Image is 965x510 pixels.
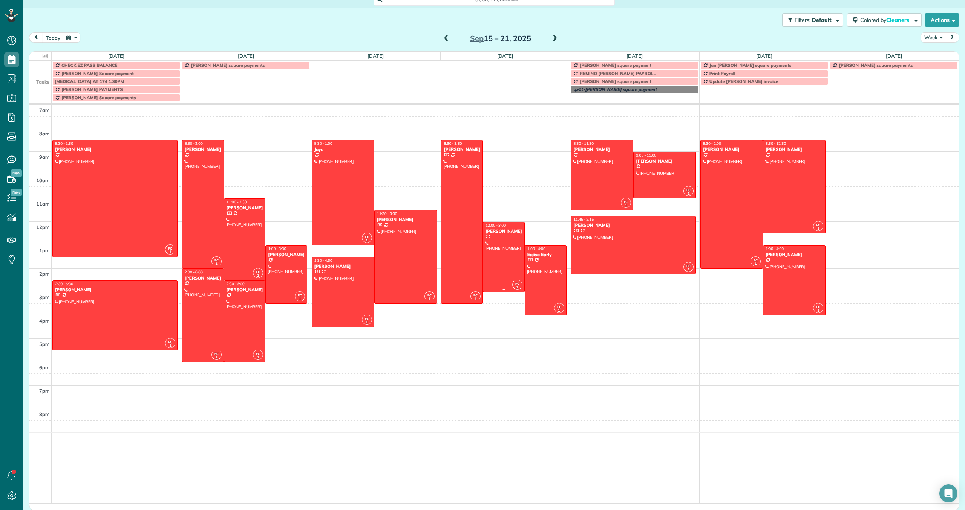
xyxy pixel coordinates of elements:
[314,258,332,263] span: 1:30 - 4:30
[61,95,136,100] span: [PERSON_NAME] Square payments
[580,62,651,68] span: [PERSON_NAME] square payment
[839,62,913,68] span: [PERSON_NAME] square payments
[816,223,820,227] span: FC
[168,246,172,250] span: FC
[580,71,656,76] span: REMIND [PERSON_NAME] PAYROLL
[684,190,693,197] small: 1
[11,189,22,196] span: New
[580,78,651,84] span: [PERSON_NAME] square payment
[847,13,922,27] button: Colored byCleaners
[751,260,760,267] small: 1
[29,32,43,43] button: prev
[709,71,735,76] span: Print Payroll
[227,200,247,204] span: 11:00 - 2:30
[256,270,260,274] span: FC
[816,305,820,309] span: FC
[686,264,691,268] span: FC
[36,201,50,207] span: 11am
[554,307,564,314] small: 1
[585,86,657,92] span: [PERSON_NAME] square payment
[253,354,263,361] small: 1
[212,354,221,361] small: 1
[226,287,263,292] div: [PERSON_NAME]
[427,293,432,297] span: FC
[39,388,50,394] span: 7pm
[108,53,124,59] a: [DATE]
[939,484,957,502] div: Open Intercom Messenger
[185,270,203,275] span: 2:00 - 6:00
[377,211,397,216] span: 11:30 - 3:30
[444,141,462,146] span: 8:30 - 3:30
[573,141,594,146] span: 8:30 - 11:30
[621,202,631,209] small: 1
[55,78,124,84] span: [MEDICAL_DATA] AT 174 1:30PM
[754,258,758,262] span: FC
[709,62,791,68] span: Jun [PERSON_NAME] square payments
[573,217,594,222] span: 11:45 - 2:15
[368,53,384,59] a: [DATE]
[812,17,832,23] span: Default
[573,147,631,152] div: [PERSON_NAME]
[377,217,435,222] div: [PERSON_NAME]
[365,316,369,321] span: FC
[39,294,50,300] span: 3pm
[61,71,134,76] span: [PERSON_NAME] Square payment
[486,223,506,228] span: 12:00 - 3:00
[362,237,372,244] small: 1
[314,264,372,269] div: [PERSON_NAME]
[36,177,50,183] span: 10am
[39,364,50,370] span: 6pm
[470,34,484,43] span: Sep
[515,281,519,286] span: FC
[184,275,222,281] div: [PERSON_NAME]
[636,158,694,164] div: [PERSON_NAME]
[362,319,372,326] small: 1
[39,318,50,324] span: 4pm
[813,307,823,314] small: 1
[61,62,117,68] span: CHECK EZ PASS BALANCE
[238,53,254,59] a: [DATE]
[886,53,902,59] a: [DATE]
[39,271,50,277] span: 2pm
[11,169,22,177] span: New
[227,281,245,286] span: 2:30 - 6:00
[497,53,513,59] a: [DATE]
[573,223,694,228] div: [PERSON_NAME]
[365,235,369,239] span: FC
[55,141,73,146] span: 8:30 - 1:30
[513,284,522,291] small: 1
[39,411,50,417] span: 8pm
[813,225,823,232] small: 1
[191,62,265,68] span: [PERSON_NAME] square payments
[39,154,50,160] span: 9am
[425,295,434,303] small: 1
[686,188,691,192] span: FC
[55,287,175,292] div: [PERSON_NAME]
[314,147,372,152] div: Jaya
[709,78,778,84] span: Update [PERSON_NAME] invoice
[471,295,480,303] small: 1
[921,32,946,43] button: Week
[184,147,222,152] div: [PERSON_NAME]
[527,246,545,251] span: 1:00 - 4:00
[778,13,843,27] a: Filters: Default
[165,249,175,256] small: 1
[453,34,548,43] h2: 15 – 21, 2025
[860,17,912,23] span: Colored by
[795,17,810,23] span: Filters:
[212,260,221,267] small: 1
[766,141,786,146] span: 8:30 - 12:30
[295,295,305,303] small: 1
[624,200,628,204] span: FC
[214,258,219,262] span: FC
[214,352,219,356] span: FC
[473,293,478,297] span: FC
[39,107,50,113] span: 7am
[703,141,721,146] span: 8:30 - 2:00
[226,205,263,210] div: [PERSON_NAME]
[945,32,959,43] button: next
[253,272,263,279] small: 1
[485,229,522,234] div: [PERSON_NAME]
[765,252,823,257] div: [PERSON_NAME]
[39,131,50,137] span: 8am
